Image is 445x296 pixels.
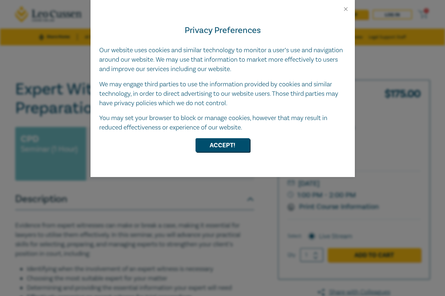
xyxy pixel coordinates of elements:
[196,138,250,152] button: Accept!
[343,6,349,12] button: Close
[99,114,346,132] p: You may set your browser to block or manage cookies, however that may result in reduced effective...
[99,46,346,74] p: Our website uses cookies and similar technology to monitor a user’s use and navigation around our...
[99,24,346,37] h4: Privacy Preferences
[99,80,346,108] p: We may engage third parties to use the information provided by cookies and similar technology, in...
